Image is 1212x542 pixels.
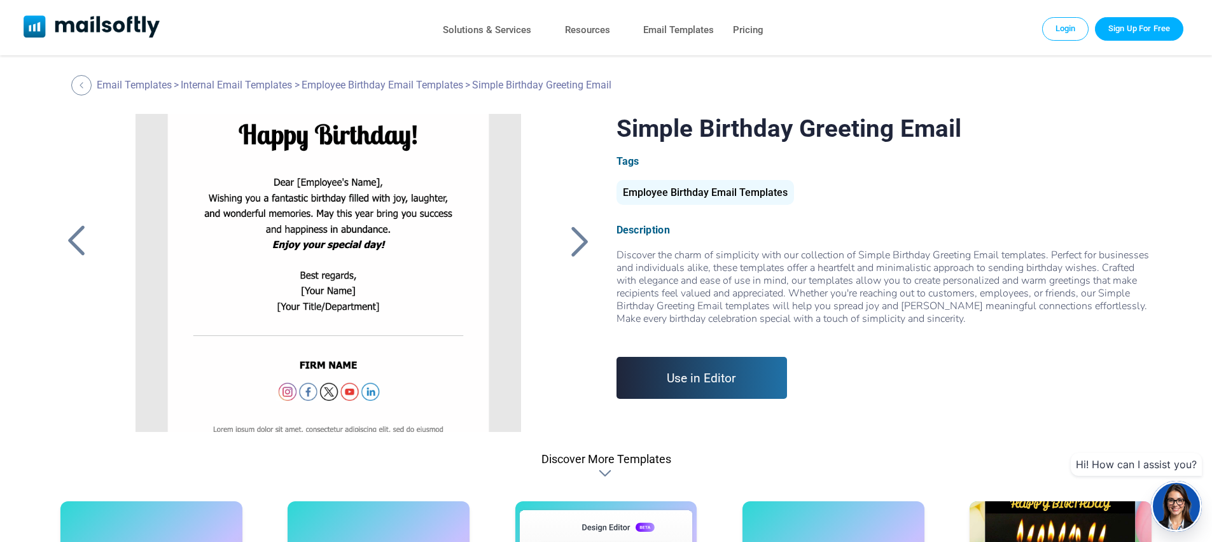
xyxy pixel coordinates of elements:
a: Login [1042,17,1089,40]
div: Employee Birthday Email Templates [616,180,794,205]
h1: Simple Birthday Greeting Email [616,114,1152,142]
a: Use in Editor [616,357,788,399]
div: Tags [616,155,1152,167]
a: Back [60,225,92,258]
a: Pricing [733,21,763,39]
a: Back [564,225,596,258]
div: Discover More Templates [599,467,614,480]
div: Hi! How can I assist you? [1071,453,1202,476]
a: Resources [565,21,610,39]
a: Trial [1095,17,1183,40]
a: Employee Birthday Email Templates [616,191,794,197]
a: Internal Email Templates [181,79,292,91]
a: Simple Birthday Greeting Email [114,114,542,432]
a: Mailsoftly [24,15,160,40]
a: Email Templates [643,21,714,39]
div: Discover More Templates [541,452,671,466]
a: Solutions & Services [443,21,531,39]
div: Description [616,224,1152,236]
div: Discover the charm of simplicity with our collection of Simple Birthday Greeting Email templates.... [616,249,1152,338]
a: Email Templates [97,79,172,91]
a: Employee Birthday Email Templates [302,79,463,91]
a: Back [71,75,95,95]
